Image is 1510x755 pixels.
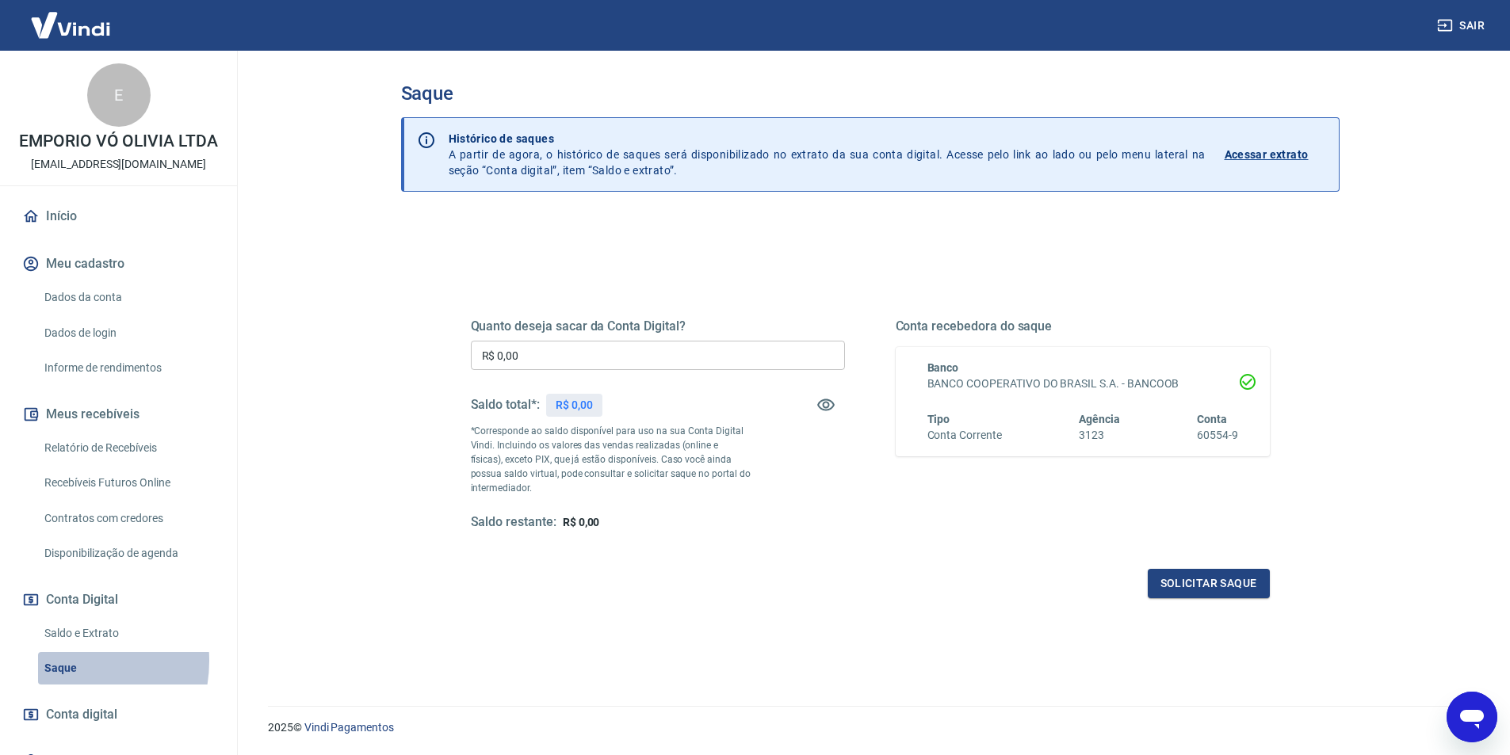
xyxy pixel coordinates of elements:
[38,467,218,499] a: Recebíveis Futuros Online
[1197,427,1238,444] h6: 60554-9
[896,318,1270,334] h5: Conta recebedora do saque
[19,1,122,49] img: Vindi
[1148,569,1270,598] button: Solicitar saque
[304,721,394,734] a: Vindi Pagamentos
[563,516,600,528] span: R$ 0,00
[449,131,1206,147] p: Histórico de saques
[31,156,206,173] p: [EMAIL_ADDRESS][DOMAIN_NAME]
[46,704,117,726] span: Conta digital
[38,281,218,314] a: Dados da conta
[449,131,1206,178] p: A partir de agora, o histórico de saques será disponibilizado no extrato da sua conta digital. Ac...
[471,318,845,334] h5: Quanto deseja sacar da Conta Digital?
[19,246,218,281] button: Meu cadastro
[1225,131,1326,178] a: Acessar extrato
[19,582,218,617] button: Conta Digital
[19,199,218,234] a: Início
[87,63,151,127] div: E
[38,617,218,650] a: Saldo e Extrato
[19,397,218,432] button: Meus recebíveis
[927,427,1002,444] h6: Conta Corrente
[1434,11,1491,40] button: Sair
[471,514,556,531] h5: Saldo restante:
[38,317,218,349] a: Dados de login
[556,397,593,414] p: R$ 0,00
[471,424,751,495] p: *Corresponde ao saldo disponível para uso na sua Conta Digital Vindi. Incluindo os valores das ve...
[1079,413,1120,425] span: Agência
[268,719,1472,736] p: 2025 ©
[927,361,959,374] span: Banco
[38,502,218,535] a: Contratos com credores
[1197,413,1227,425] span: Conta
[1079,427,1120,444] h6: 3123
[401,82,1340,105] h3: Saque
[19,133,218,150] p: EMPORIO VÓ OLIVIA LTDA
[38,652,218,684] a: Saque
[1447,692,1497,742] iframe: Botão para abrir a janela de mensagens
[927,413,950,425] span: Tipo
[38,537,218,570] a: Disponibilização de agenda
[38,432,218,464] a: Relatório de Recebíveis
[1225,147,1309,162] p: Acessar extrato
[19,697,218,732] a: Conta digital
[471,397,540,413] h5: Saldo total*:
[38,352,218,384] a: Informe de rendimentos
[927,376,1238,392] h6: BANCO COOPERATIVO DO BRASIL S.A. - BANCOOB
